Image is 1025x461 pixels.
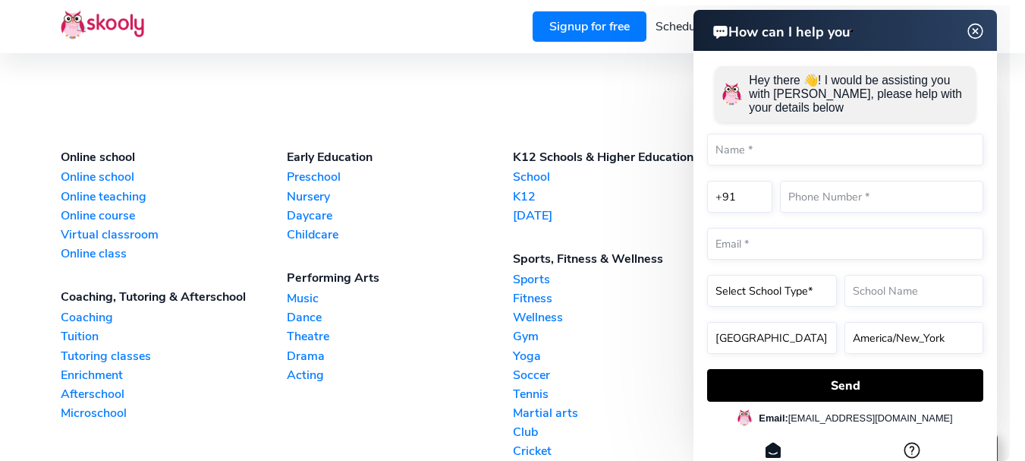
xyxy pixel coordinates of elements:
a: Online school [61,169,287,185]
div: Early Education [287,149,513,166]
a: Dance [287,309,513,326]
a: Music [287,290,513,307]
a: Preschool [287,169,513,185]
a: Online class [61,245,287,262]
a: Club [513,424,739,440]
a: Online course [61,207,287,224]
a: Martial arts [513,405,739,422]
a: Daycare [287,207,513,224]
a: Drama [287,348,513,365]
div: Coaching, Tutoring & Afterschool [61,289,287,305]
a: Childcare [287,226,513,243]
a: Microschool [61,405,287,422]
div: Online school [61,149,287,166]
a: School [513,169,739,185]
a: Tuition [61,328,287,345]
a: Nursery [287,188,513,205]
a: Enrichment [61,367,287,384]
div: K12 Schools & Higher Education [513,149,739,166]
img: Skooly [61,10,144,39]
a: Wellness [513,309,739,326]
div: Sports, Fitness & Wellness [513,251,739,267]
a: Cricket [513,443,739,459]
a: Virtual classroom [61,226,287,243]
a: Theatre [287,328,513,345]
a: Tutoring classes [61,348,287,365]
a: Online teaching [61,188,287,205]
a: Fitness [513,290,739,307]
a: Signup for free [533,11,646,42]
a: Yoga [513,348,739,365]
a: Acting [287,367,513,384]
div: Performing Arts [287,270,513,286]
a: Tennis [513,386,739,403]
a: Sports [513,271,739,288]
a: Gym [513,328,739,345]
a: [DATE] [513,207,739,224]
a: Coaching [61,309,287,326]
a: Soccer [513,367,739,384]
a: K12 [513,188,739,205]
a: Afterschool [61,386,287,403]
